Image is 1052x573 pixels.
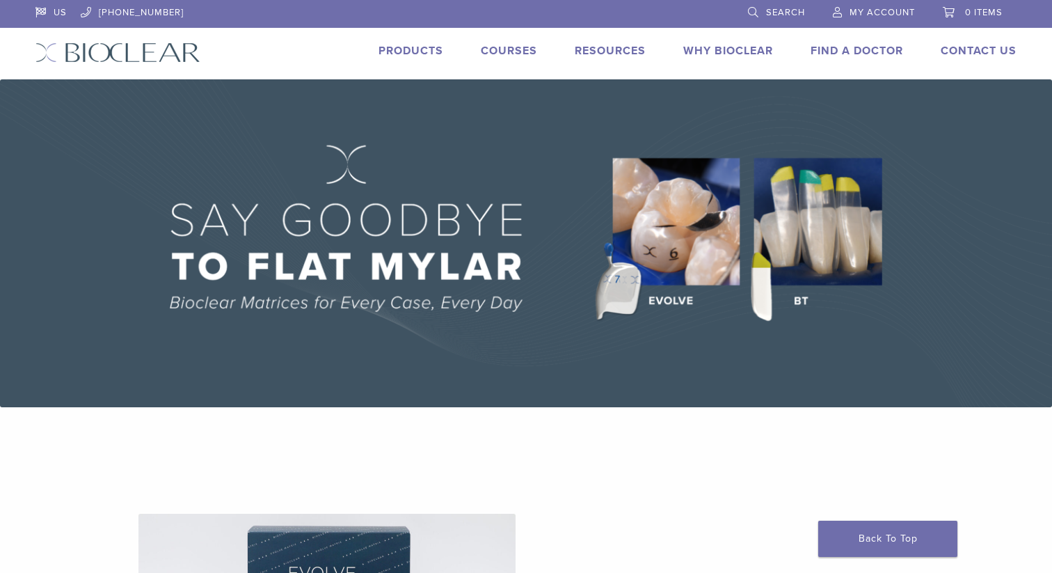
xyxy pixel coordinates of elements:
a: Products [378,44,443,58]
span: 0 items [965,7,1003,18]
a: Resources [575,44,646,58]
span: My Account [850,7,915,18]
a: Back To Top [818,521,957,557]
a: Contact Us [941,44,1017,58]
a: Why Bioclear [683,44,773,58]
span: Search [766,7,805,18]
a: Find A Doctor [811,44,903,58]
img: Bioclear [35,42,200,63]
a: Courses [481,44,537,58]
